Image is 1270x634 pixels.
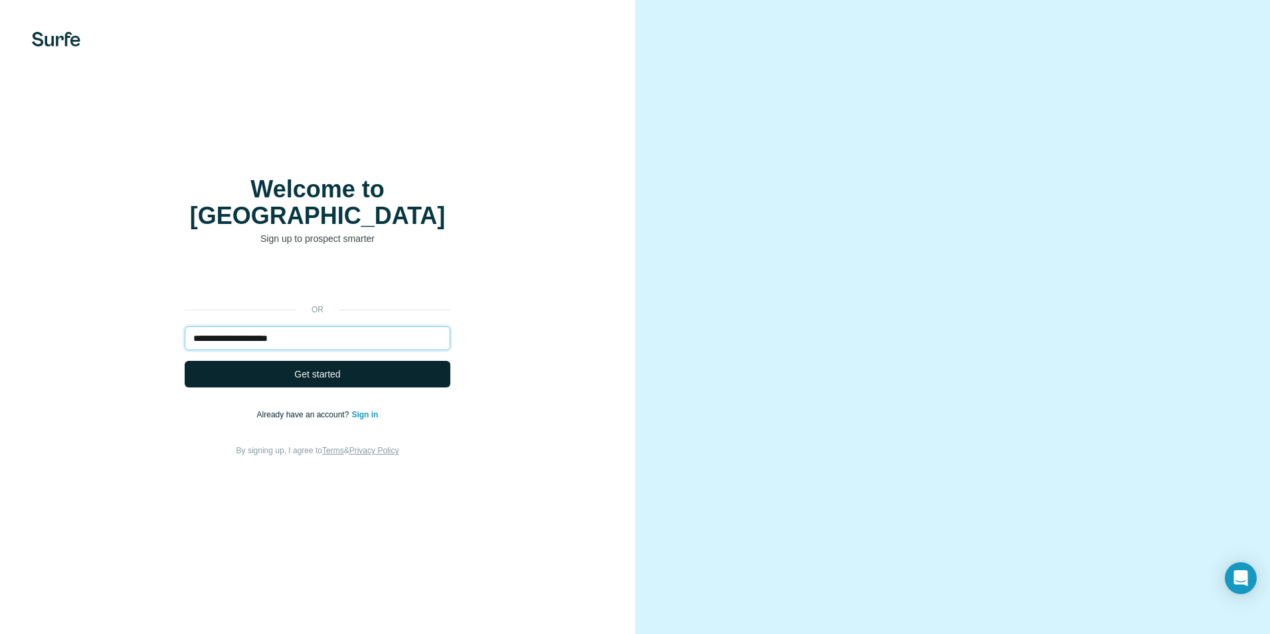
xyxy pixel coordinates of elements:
[322,446,344,455] a: Terms
[185,176,450,229] h1: Welcome to [GEOGRAPHIC_DATA]
[178,265,457,294] iframe: Sign in with Google Button
[351,410,378,419] a: Sign in
[294,368,340,381] span: Get started
[349,446,399,455] a: Privacy Policy
[185,361,450,387] button: Get started
[296,304,339,316] p: or
[185,232,450,245] p: Sign up to prospect smarter
[32,32,80,47] img: Surfe's logo
[257,410,352,419] span: Already have an account?
[236,446,399,455] span: By signing up, I agree to &
[1225,562,1257,594] div: Open Intercom Messenger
